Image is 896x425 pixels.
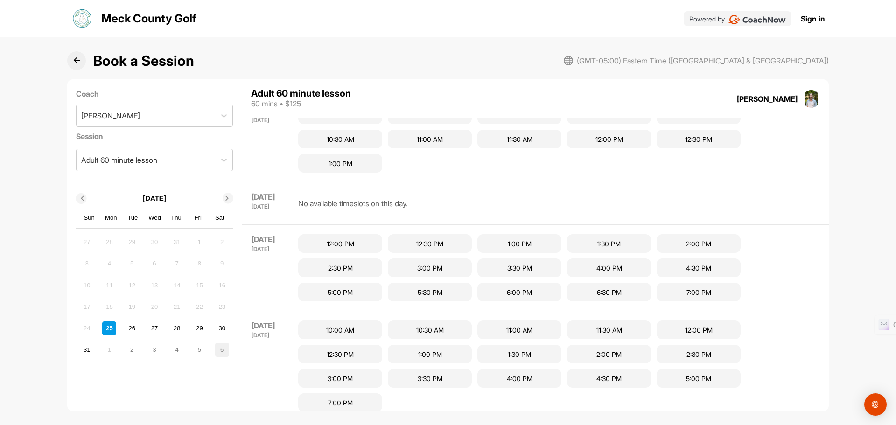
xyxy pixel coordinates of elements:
div: Not available Wednesday, August 6th, 2025 [147,257,161,271]
div: Not available Thursday, August 14th, 2025 [170,278,184,292]
div: 2:30 PM [298,258,382,277]
div: 11:00 AM [388,130,472,148]
div: [PERSON_NAME] [737,93,798,105]
a: Sign in [801,13,825,24]
div: 2:00 PM [657,234,741,253]
p: Meck County Golf [101,10,196,27]
label: Coach [76,88,233,99]
div: Choose Friday, September 5th, 2025 [192,343,206,357]
div: 12:00 PM [298,234,382,253]
div: 11:00 AM [477,320,561,339]
img: square_29e09460c2532e4988273bfcbdb7e236.jpg [803,90,820,108]
div: Not available Friday, August 8th, 2025 [192,257,206,271]
div: [DATE] [252,320,289,331]
div: Not available Thursday, August 21st, 2025 [170,300,184,314]
div: 5:30 PM [388,283,472,301]
div: 10:30 AM [298,130,382,148]
div: Not available Saturday, August 16th, 2025 [215,278,229,292]
div: Not available Thursday, July 31st, 2025 [170,235,184,249]
div: Choose Sunday, August 31st, 2025 [80,343,94,357]
div: 6:00 PM [477,283,561,301]
div: [DATE] [252,204,289,209]
div: Not available Friday, August 22nd, 2025 [192,300,206,314]
div: 1:30 PM [567,234,651,253]
div: 60 mins • $125 [251,98,351,109]
div: Not available Saturday, August 9th, 2025 [215,257,229,271]
div: Not available Wednesday, August 13th, 2025 [147,278,161,292]
div: Not available Friday, August 1st, 2025 [192,235,206,249]
div: 5:00 PM [298,283,382,301]
div: Choose Tuesday, September 2nd, 2025 [125,343,139,357]
div: Not available Monday, August 4th, 2025 [102,257,116,271]
label: Session [76,131,233,142]
div: Not available Thursday, August 7th, 2025 [170,257,184,271]
div: 12:00 PM [657,320,741,339]
div: Not available Tuesday, July 29th, 2025 [125,235,139,249]
div: [DATE] [252,333,289,338]
div: Choose Saturday, August 30th, 2025 [215,321,229,335]
div: [DATE] [252,118,289,123]
p: Powered by [689,14,725,24]
img: svg+xml;base64,PHN2ZyB3aWR0aD0iMjAiIGhlaWdodD0iMjAiIHZpZXdCb3g9IjAgMCAyMCAyMCIgZmlsbD0ibm9uZSIgeG... [564,56,573,65]
div: 4:00 PM [567,258,651,277]
div: Sun [83,212,95,224]
div: Adult 60 minute lesson [81,154,157,166]
div: Not available Monday, August 18th, 2025 [102,300,116,314]
div: 12:30 PM [298,345,382,363]
div: 1:00 PM [388,345,472,363]
div: 12:00 PM [567,130,651,148]
div: 6:30 PM [567,283,651,301]
div: Not available Sunday, August 17th, 2025 [80,300,94,314]
div: Thu [170,212,182,224]
div: 3:30 PM [388,369,472,388]
div: Not available Monday, August 25th, 2025 [102,321,116,335]
div: 5:00 PM [657,369,741,388]
div: 3:00 PM [298,369,382,388]
div: Sat [214,212,226,224]
img: CoachNow [728,15,786,24]
div: Not available Sunday, July 27th, 2025 [80,235,94,249]
div: 1:30 PM [477,345,561,363]
span: (GMT-05:00) Eastern Time ([GEOGRAPHIC_DATA] & [GEOGRAPHIC_DATA]) [577,55,829,66]
div: Not available Friday, August 15th, 2025 [192,278,206,292]
div: [DATE] [252,246,289,252]
div: 1:00 PM [298,154,382,173]
img: logo [71,7,94,30]
div: 12:30 PM [657,130,741,148]
div: Tue [127,212,139,224]
div: Not available Sunday, August 10th, 2025 [80,278,94,292]
div: 12:30 PM [388,234,472,253]
div: 11:30 AM [477,130,561,148]
div: Not available Wednesday, July 30th, 2025 [147,235,161,249]
div: Choose Friday, August 29th, 2025 [192,321,206,335]
div: Not available Tuesday, August 5th, 2025 [125,257,139,271]
div: 11:30 AM [567,320,651,339]
div: Choose Wednesday, August 27th, 2025 [147,321,161,335]
div: 2:30 PM [657,345,741,363]
h1: Book a Session [93,50,194,71]
p: [DATE] [143,193,166,204]
div: Not available Sunday, August 24th, 2025 [80,321,94,335]
div: 4:30 PM [567,369,651,388]
div: Not available Sunday, August 3rd, 2025 [80,257,94,271]
div: Not available Monday, August 11th, 2025 [102,278,116,292]
div: 1:00 PM [477,234,561,253]
div: month 2025-08 [79,234,231,358]
div: Not available Monday, July 28th, 2025 [102,235,116,249]
div: 10:00 AM [298,320,382,339]
div: Choose Saturday, September 6th, 2025 [215,343,229,357]
div: Not available Saturday, August 23rd, 2025 [215,300,229,314]
div: [PERSON_NAME] [81,110,140,121]
div: 7:00 PM [657,283,741,301]
div: Adult 60 minute lesson [251,89,351,98]
div: Wed [148,212,161,224]
div: Not available Saturday, August 2nd, 2025 [215,235,229,249]
div: Open Intercom Messenger [864,393,887,416]
div: Not available Monday, September 1st, 2025 [102,343,116,357]
div: Not available Tuesday, August 12th, 2025 [125,278,139,292]
div: Choose Wednesday, September 3rd, 2025 [147,343,161,357]
div: 3:30 PM [477,258,561,277]
div: Choose Thursday, August 28th, 2025 [170,321,184,335]
div: Choose Tuesday, August 26th, 2025 [125,321,139,335]
div: No available timeslots on this day. [298,192,408,215]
